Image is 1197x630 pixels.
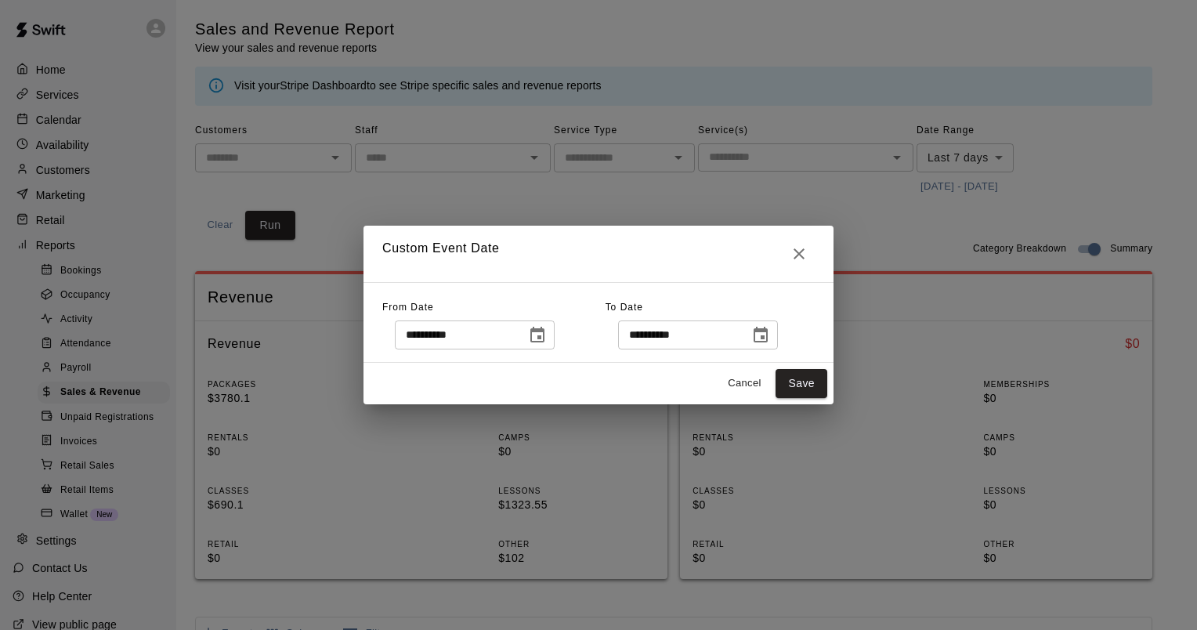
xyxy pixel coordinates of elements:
[783,238,815,270] button: Close
[363,226,834,282] h2: Custom Event Date
[719,371,769,396] button: Cancel
[776,369,827,398] button: Save
[382,302,434,313] span: From Date
[745,320,776,351] button: Choose date, selected date is Oct 13, 2025
[522,320,553,351] button: Choose date, selected date is Oct 6, 2025
[606,302,643,313] span: To Date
